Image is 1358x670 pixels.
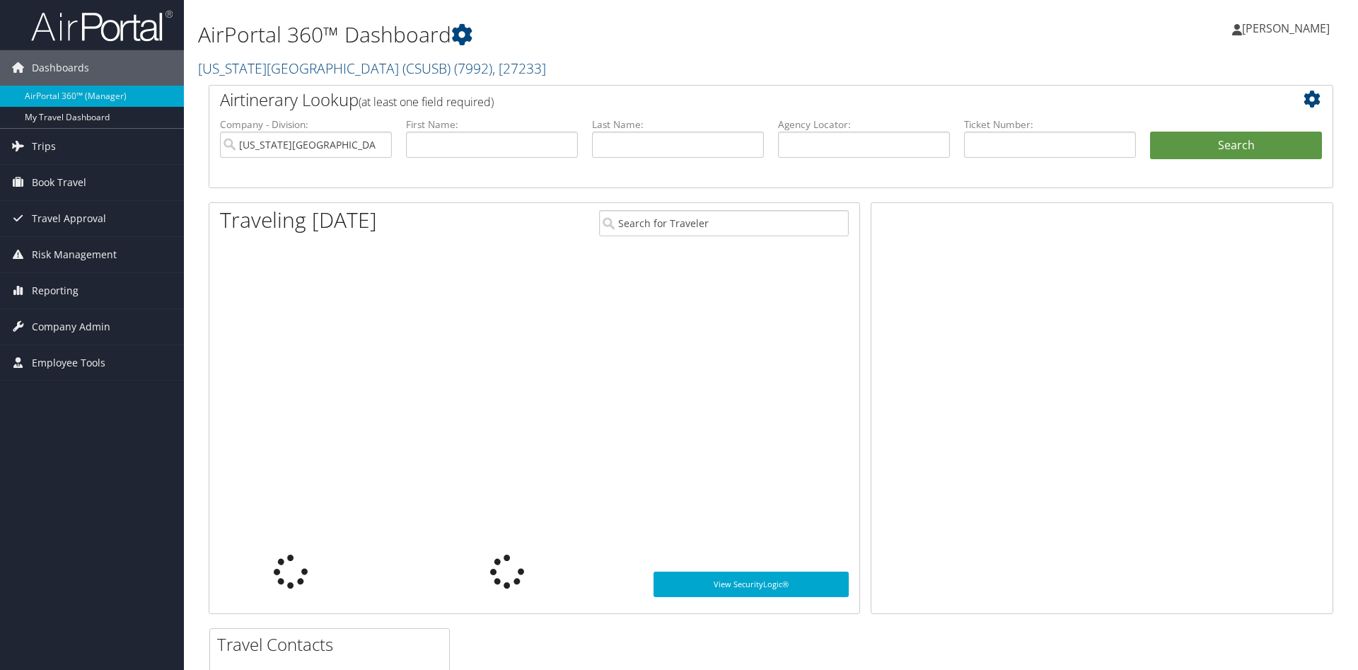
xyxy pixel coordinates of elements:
[32,201,106,236] span: Travel Approval
[198,20,962,50] h1: AirPortal 360™ Dashboard
[1242,21,1330,36] span: [PERSON_NAME]
[1150,132,1322,160] button: Search
[32,237,117,272] span: Risk Management
[198,59,546,78] a: [US_STATE][GEOGRAPHIC_DATA] (CSUSB)
[220,117,392,132] label: Company - Division:
[32,129,56,164] span: Trips
[1232,7,1344,50] a: [PERSON_NAME]
[32,309,110,345] span: Company Admin
[359,94,494,110] span: (at least one field required)
[217,633,449,657] h2: Travel Contacts
[654,572,849,597] a: View SecurityLogic®
[964,117,1136,132] label: Ticket Number:
[599,210,849,236] input: Search for Traveler
[778,117,950,132] label: Agency Locator:
[32,273,79,308] span: Reporting
[32,165,86,200] span: Book Travel
[454,59,492,78] span: ( 7992 )
[220,205,377,235] h1: Traveling [DATE]
[31,9,173,42] img: airportal-logo.png
[406,117,578,132] label: First Name:
[32,50,89,86] span: Dashboards
[592,117,764,132] label: Last Name:
[492,59,546,78] span: , [ 27233 ]
[220,88,1229,112] h2: Airtinerary Lookup
[32,345,105,381] span: Employee Tools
